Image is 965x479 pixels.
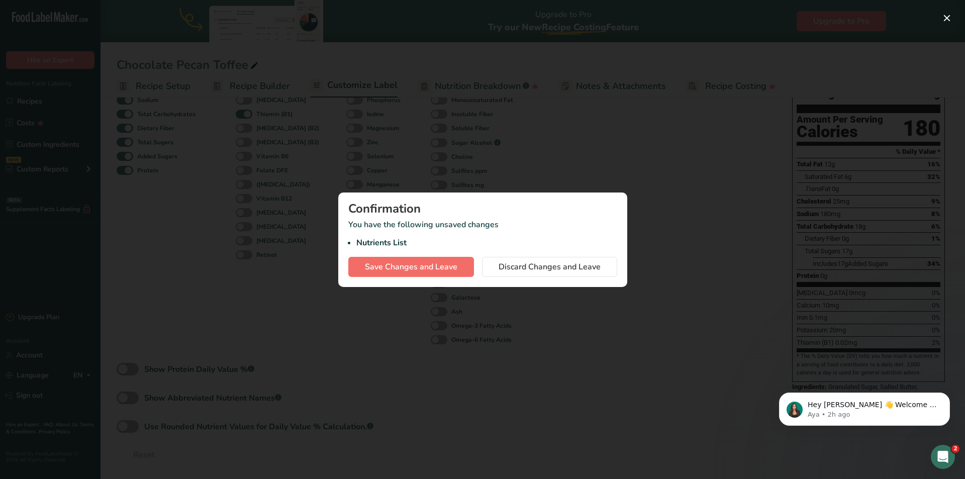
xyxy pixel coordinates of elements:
button: Discard Changes and Leave [482,257,617,277]
span: Save Changes and Leave [365,261,457,273]
button: Save Changes and Leave [348,257,474,277]
span: Discard Changes and Leave [499,261,601,273]
span: 2 [951,445,959,453]
iframe: Intercom notifications message [764,371,965,442]
iframe: Intercom live chat [931,445,955,469]
li: Nutrients List [356,237,617,249]
div: Confirmation [348,203,617,215]
p: You have the following unsaved changes [348,219,617,249]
